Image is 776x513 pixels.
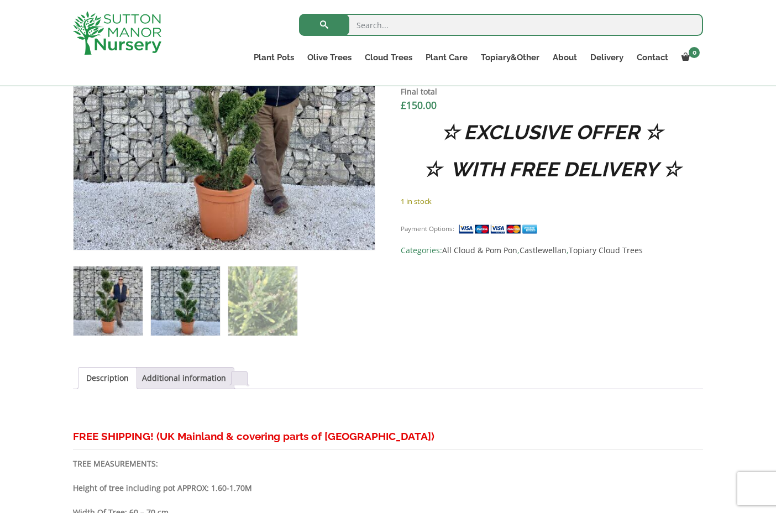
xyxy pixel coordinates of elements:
[401,85,703,98] dt: Final total
[401,98,437,112] bdi: 150.00
[689,47,700,58] span: 0
[520,245,567,255] a: Castlewellan
[74,266,143,336] img: Castlewellan Gold Cloud Tree S Stem 1.70 M (Cupressocyparis Leylandi)
[301,50,358,65] a: Olive Trees
[73,483,252,493] strong: Height of tree including pot APPROX: 1.60-1.70M
[630,50,675,65] a: Contact
[151,266,220,336] img: Castlewellan Gold Cloud Tree S Stem 1.70 M (Cupressocyparis Leylandi) - Image 2
[401,224,454,233] small: Payment Options:
[358,50,419,65] a: Cloud Trees
[442,245,517,255] a: All Cloud & Pom Pon
[228,266,297,336] img: Castlewellan Gold Cloud Tree S Stem 1.70 M (Cupressocyparis Leylandi) - Image 3
[73,426,703,447] h3: FREE SHIPPING! (UK Mainland & covering parts of [GEOGRAPHIC_DATA])
[546,50,584,65] a: About
[247,50,301,65] a: Plant Pots
[401,195,703,208] p: 1 in stock
[419,50,474,65] a: Plant Care
[675,50,703,65] a: 0
[441,121,662,144] strong: ☆ EXCLUSIVE OFFER ☆
[73,11,161,55] img: logo
[86,368,129,389] a: Description
[584,50,630,65] a: Delivery
[73,458,158,469] strong: TREE MEASUREMENTS:
[401,98,406,112] span: £
[569,245,643,255] a: Topiary Cloud Trees
[142,368,226,389] a: Additional information
[423,158,680,181] strong: ☆ WITH FREE DELIVERY ☆
[474,50,546,65] a: Topiary&Other
[401,244,703,257] span: Categories: , ,
[299,14,703,36] input: Search...
[458,223,541,235] img: payment supported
